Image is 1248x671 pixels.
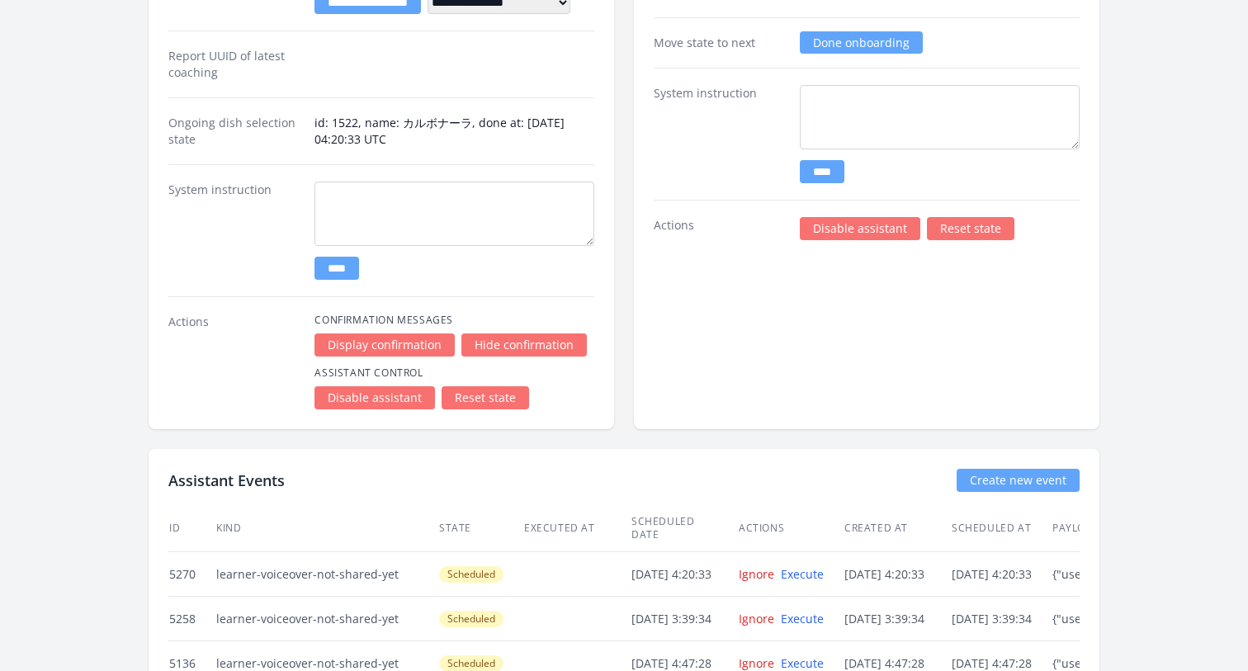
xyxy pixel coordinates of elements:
dt: Report UUID of latest coaching [168,48,301,81]
td: learner-voiceover-not-shared-yet [215,552,438,597]
a: Reset state [442,386,529,409]
dt: Move state to next [654,35,787,51]
dt: System instruction [168,182,301,280]
dt: Actions [654,217,787,240]
dt: System instruction [654,85,787,183]
th: Kind [215,505,438,552]
a: Execute [781,655,824,671]
a: Ignore [739,655,774,671]
h2: Assistant Events [168,469,285,492]
h4: Confirmation Messages [314,314,594,327]
td: [DATE] 4:20:33 [631,552,738,597]
a: Disable assistant [314,386,435,409]
a: Hide confirmation [461,333,587,357]
span: Scheduled [439,611,503,627]
th: Scheduled date [631,505,738,552]
a: Create new event [957,469,1080,492]
td: [DATE] 4:20:33 [951,552,1052,597]
a: Reset state [927,217,1014,240]
th: Actions [738,505,844,552]
a: Ignore [739,611,774,626]
td: [DATE] 3:39:34 [844,597,951,641]
th: Executed at [523,505,631,552]
span: Scheduled [439,566,503,583]
a: Execute [781,611,824,626]
th: State [438,505,523,552]
h4: Assistant Control [314,366,594,380]
th: Scheduled at [951,505,1052,552]
td: [DATE] 3:39:34 [951,597,1052,641]
a: Disable assistant [800,217,920,240]
td: 5258 [168,597,215,641]
th: Created at [844,505,951,552]
td: 5270 [168,552,215,597]
dt: Ongoing dish selection state [168,115,301,148]
a: Ignore [739,566,774,582]
td: learner-voiceover-not-shared-yet [215,597,438,641]
dd: id: 1522, name: カルボナーラ, done at: [DATE] 04:20:33 UTC [314,115,594,148]
td: [DATE] 4:20:33 [844,552,951,597]
td: [DATE] 3:39:34 [631,597,738,641]
a: Execute [781,566,824,582]
a: Done onboarding [800,31,923,54]
th: ID [168,505,215,552]
dt: Actions [168,314,301,409]
a: Display confirmation [314,333,455,357]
